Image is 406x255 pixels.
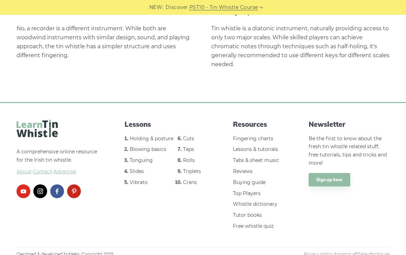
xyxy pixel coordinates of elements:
[309,135,389,168] p: Be the first to know about the fresh tin whistle related stuff, free tutorials, tips and tricks a...
[189,4,258,12] a: PST10 - Tin Whistle Course
[125,120,205,130] span: Lessons
[183,157,195,164] a: Rolls
[33,169,52,175] span: Contact
[211,6,389,16] h3: Can I play different scales on a tin whistle?
[233,146,278,153] a: Lessons & tutorials
[309,173,350,187] a: Sign up here
[17,168,97,176] span: ·
[211,24,389,69] div: Tin whistle is a diatonic instrument, naturally providing access to only two major scales. While ...
[233,212,262,218] a: Tutor books
[165,4,188,12] span: Discover
[233,136,273,142] a: Fingering charts
[130,157,153,164] a: Tonguing
[130,136,173,142] a: Holding & posture
[183,146,194,153] a: Taps
[233,169,253,175] a: Reviews
[50,185,64,198] a: facebook
[130,146,166,153] a: Blowing basics
[17,6,195,16] h3: Is a tin whistle the same as a recorder?
[130,169,144,175] a: Slides
[233,180,266,186] a: Buying guide
[17,169,31,175] a: About
[233,201,277,207] a: Whistle dictionary
[233,223,274,229] a: Free whistle quiz
[17,185,30,198] a: youtube
[33,185,47,198] a: instagram
[309,120,389,130] span: Newsletter
[17,24,195,60] div: No, a recorder is a different instrument. While both are woodwind instruments with similar design...
[183,136,194,142] a: Cuts
[130,180,148,186] a: Vibrato
[67,185,81,198] a: pinterest
[233,120,281,130] span: Resources
[183,169,201,175] a: Triplets
[53,169,76,175] span: Advertise
[183,180,197,186] a: Crans
[17,148,97,176] p: A comprehensive online resource for the Irish tin whistle.
[233,191,260,197] a: Top Players
[233,157,279,164] a: Tabs & sheet music
[33,169,76,175] a: Contact·Advertise
[17,120,58,137] img: LearnTinWhistle.com
[149,4,163,12] span: NEW:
